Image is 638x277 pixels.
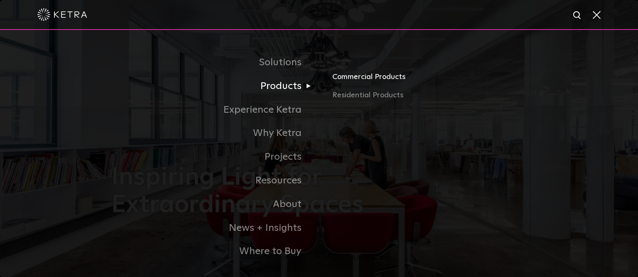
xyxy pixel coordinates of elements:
a: Commercial Products [332,71,527,89]
a: News + Insights [111,216,319,240]
img: ketra-logo-2019-white [37,8,87,21]
div: Navigation Menu [111,51,527,263]
a: Residential Products [332,89,527,101]
img: search icon [572,10,583,21]
a: Experience Ketra [111,98,319,122]
a: About [111,193,319,216]
a: Projects [111,145,319,169]
a: Where to Buy [111,240,319,263]
a: Resources [111,169,319,193]
a: Products [111,74,319,98]
a: Why Ketra [111,121,319,145]
a: Solutions [111,51,319,74]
